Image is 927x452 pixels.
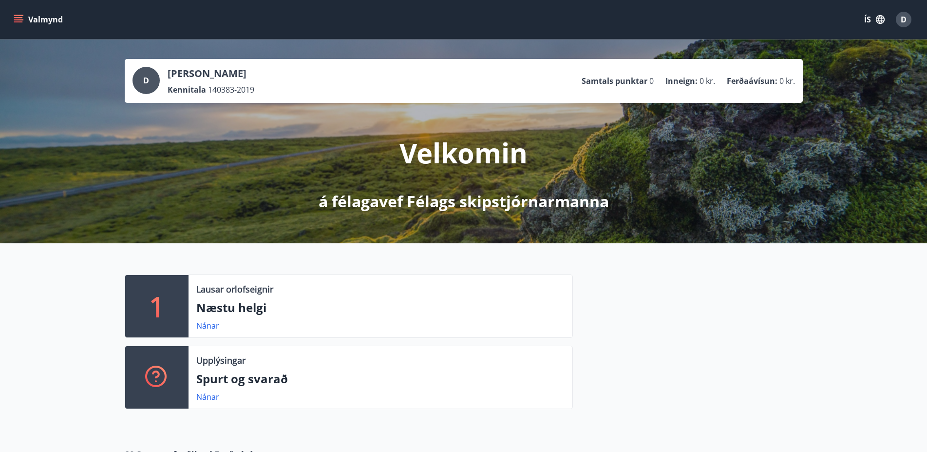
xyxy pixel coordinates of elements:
span: 0 kr. [700,76,715,86]
p: Næstu helgi [196,299,565,316]
p: 1 [149,288,165,325]
button: ÍS [859,11,890,28]
span: 0 kr. [779,76,795,86]
p: Inneign : [665,76,698,86]
span: D [901,14,907,25]
span: 0 [649,76,654,86]
span: 140383-2019 [208,84,254,95]
p: Spurt og svarað [196,371,565,387]
p: Lausar orlofseignir [196,283,273,295]
p: á félagavef Félags skipstjórnarmanna [319,191,609,212]
p: Ferðaávísun : [727,76,777,86]
span: D [143,75,149,86]
a: Nánar [196,320,219,331]
button: D [892,8,915,31]
p: Samtals punktar [582,76,647,86]
p: Velkomin [399,134,528,171]
p: Upplýsingar [196,354,246,367]
button: menu [12,11,67,28]
p: Kennitala [168,84,206,95]
a: Nánar [196,392,219,402]
p: [PERSON_NAME] [168,67,254,80]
